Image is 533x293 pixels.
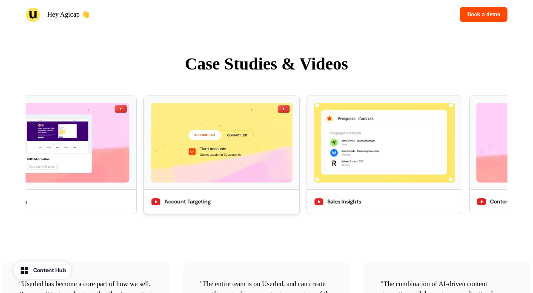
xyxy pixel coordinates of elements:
[490,197,525,206] div: Content Hubs
[307,96,462,214] button: Sales InsightsSales Insights
[26,51,507,77] p: Case Studies & Videos
[143,96,299,214] button: Account TargetingAccount Targeting
[33,266,66,275] div: Content Hub
[151,103,292,183] img: Account Targeting
[14,261,71,279] button: Content Hub
[47,9,90,20] p: Hey Agicap 👋
[327,197,361,206] div: Sales Insights
[164,197,211,206] div: Account Targeting
[314,103,455,183] img: Sales Insights
[460,7,507,22] button: Book a demo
